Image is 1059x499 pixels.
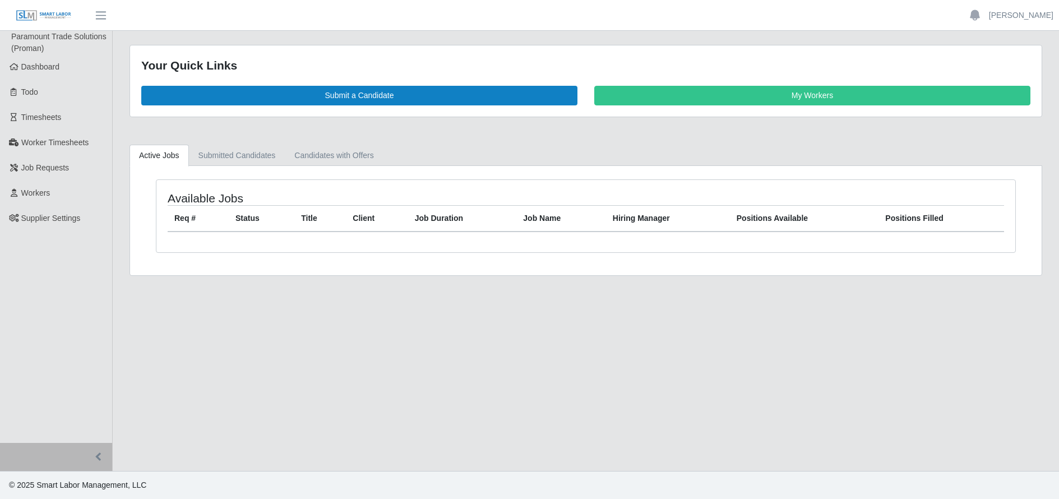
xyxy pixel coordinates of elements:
th: Positions Filled [878,205,1004,232]
a: Submitted Candidates [189,145,285,167]
img: SLM Logo [16,10,72,22]
th: Client [346,205,408,232]
span: Workers [21,188,50,197]
span: Job Requests [21,163,70,172]
span: Todo [21,87,38,96]
th: Job Name [516,205,606,232]
th: Req # [168,205,229,232]
th: Positions Available [730,205,879,232]
th: Status [229,205,294,232]
th: Title [294,205,346,232]
th: Job Duration [408,205,517,232]
span: Dashboard [21,62,60,71]
span: Supplier Settings [21,214,81,223]
a: [PERSON_NAME] [989,10,1053,21]
span: Worker Timesheets [21,138,89,147]
span: Timesheets [21,113,62,122]
a: Active Jobs [130,145,189,167]
a: Submit a Candidate [141,86,577,105]
a: My Workers [594,86,1030,105]
span: © 2025 Smart Labor Management, LLC [9,480,146,489]
div: Your Quick Links [141,57,1030,75]
th: Hiring Manager [606,205,730,232]
h4: Available Jobs [168,191,506,205]
span: Paramount Trade Solutions (Proman) [11,32,107,53]
a: Candidates with Offers [285,145,383,167]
